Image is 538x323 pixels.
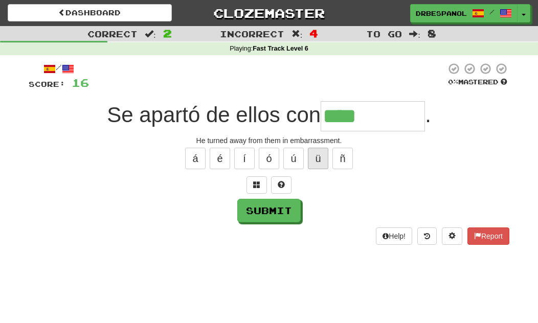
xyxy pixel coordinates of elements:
span: . [425,103,431,127]
a: Dashboard [8,4,172,21]
span: 16 [72,76,89,89]
button: Help! [376,227,412,245]
span: drbespanol [416,9,467,18]
span: 4 [309,27,318,39]
button: Submit [237,199,301,222]
a: drbespanol / [410,4,518,22]
strong: Fast Track Level 6 [253,45,308,52]
button: Report [467,227,509,245]
span: Se apartó de ellos con [107,103,321,127]
div: Mastered [446,78,509,87]
span: / [489,8,495,15]
span: 8 [428,27,436,39]
button: á [185,148,206,169]
span: : [409,30,420,38]
span: Correct [87,29,138,39]
span: Incorrect [220,29,284,39]
button: Switch sentence to multiple choice alt+p [246,176,267,194]
span: 2 [163,27,172,39]
div: / [29,62,89,75]
button: ü [308,148,328,169]
span: Score: [29,80,65,88]
span: 0 % [448,78,458,86]
button: Single letter hint - you only get 1 per sentence and score half the points! alt+h [271,176,292,194]
span: : [292,30,303,38]
span: : [145,30,156,38]
button: Round history (alt+y) [417,227,437,245]
button: ú [283,148,304,169]
span: To go [366,29,402,39]
button: é [210,148,230,169]
div: He turned away from them in embarrassment. [29,135,509,146]
button: ñ [332,148,353,169]
button: ó [259,148,279,169]
button: í [234,148,255,169]
a: Clozemaster [187,4,351,22]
